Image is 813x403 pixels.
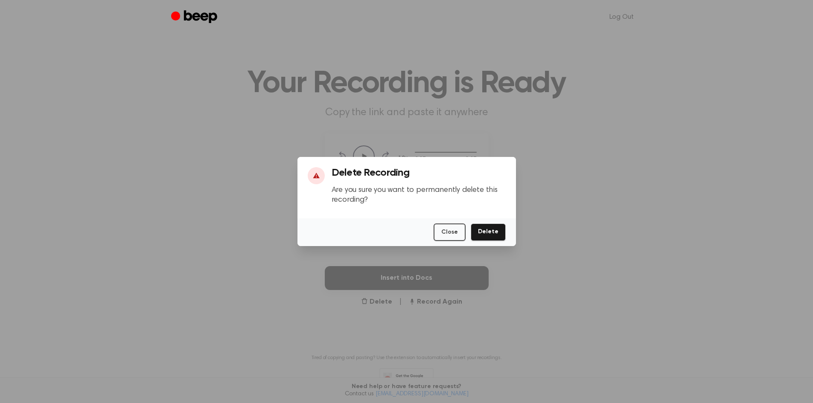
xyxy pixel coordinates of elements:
button: Close [434,223,466,241]
h3: Delete Recording [332,167,506,179]
a: Log Out [601,7,642,27]
div: ⚠ [308,167,325,184]
button: Delete [471,223,506,241]
a: Beep [171,9,219,26]
p: Are you sure you want to permanently delete this recording? [332,186,506,205]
